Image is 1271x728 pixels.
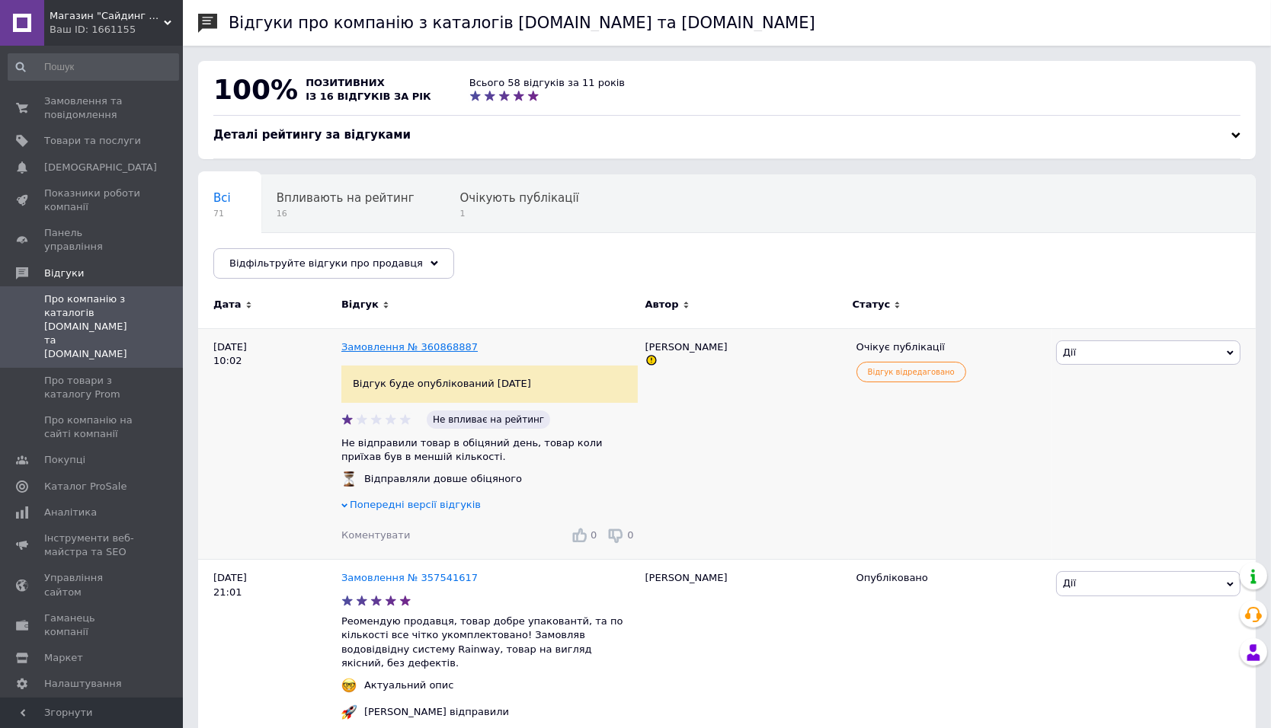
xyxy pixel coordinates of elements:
[350,499,481,510] span: Попередні версії відгуків
[341,529,410,541] span: Коментувати
[198,233,399,291] div: Опубліковані без коментаря
[44,506,97,519] span: Аналітика
[469,76,625,90] div: Всього 58 відгуків за 11 років
[460,208,579,219] span: 1
[853,298,891,311] span: Статус
[627,529,633,541] span: 0
[213,298,242,311] span: Дата
[44,187,141,214] span: Показники роботи компанії
[44,571,141,599] span: Управління сайтом
[213,127,1241,143] div: Деталі рейтингу за відгуками
[341,704,357,720] img: :rocket:
[341,366,638,402] div: Відгук буде опублікований [DATE]
[44,267,84,280] span: Відгуки
[44,480,126,493] span: Каталог ProSale
[341,436,638,464] p: Не відправили товар в обіцяний день, товар коли приїхав був в меншій кількості.
[306,77,385,88] span: позитивних
[50,9,164,23] span: Магазин "Сайдинг Фасад"
[44,651,83,665] span: Маркет
[229,14,815,32] h1: Відгуки про компанію з каталогів [DOMAIN_NAME] та [DOMAIN_NAME]
[8,53,179,81] input: Пошук
[44,134,141,148] span: Товари та послуги
[277,191,415,205] span: Впливають на рейтинг
[213,208,231,219] span: 71
[591,529,597,541] span: 0
[50,23,183,37] div: Ваш ID: 1661155
[213,128,411,142] span: Деталі рейтингу за відгуками
[44,374,141,401] span: Про товари з каталогу Prom
[213,191,231,205] span: Всі
[341,572,478,583] a: Замовлення № 357541617
[341,298,379,311] span: Відгук
[638,328,849,560] div: [PERSON_NAME]
[198,328,341,560] div: [DATE] 10:02
[213,249,368,263] span: Опубліковані без комен...
[44,94,141,122] span: Замовлення та повідомлення
[44,611,141,639] span: Гаманець компанії
[341,615,638,670] p: Реомендую продавця, товар добре упаковантй, та по кількості все чітко укомплектовано! Замовляв во...
[341,528,410,542] div: Коментувати
[360,679,458,692] div: Актуальний опис
[360,705,513,719] div: [PERSON_NAME] відправили
[856,571,1045,585] div: Опубліковано
[1063,346,1076,358] span: Дії
[44,161,157,174] span: [DEMOGRAPHIC_DATA]
[856,340,1045,354] div: Очікує публікації
[341,341,478,353] a: Замовлення № 360868887
[460,191,579,205] span: Очікують публікації
[213,74,298,105] span: 100%
[645,298,679,311] span: Автор
[44,292,141,362] span: Про компанію з каталогів [DOMAIN_NAME] та [DOMAIN_NAME]
[306,91,431,102] span: із 16 відгуків за рік
[44,532,141,559] span: Інструменти веб-майстра та SEO
[229,257,423,269] span: Відфільтруйте відгуки про продавця
[44,226,141,254] span: Панель управління
[341,471,357,487] img: :hourglass_flowing_sand:
[341,678,357,693] img: :nerd_face:
[1063,577,1076,589] span: Дії
[427,410,550,429] span: Не впливає на рейтинг
[856,362,966,382] span: Відгук відредаговано
[277,208,415,219] span: 16
[44,413,141,441] span: Про компанію на сайті компанії
[44,677,122,691] span: Налаштування
[360,472,526,486] div: Відправляли довше обіцяного
[44,453,85,467] span: Покупці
